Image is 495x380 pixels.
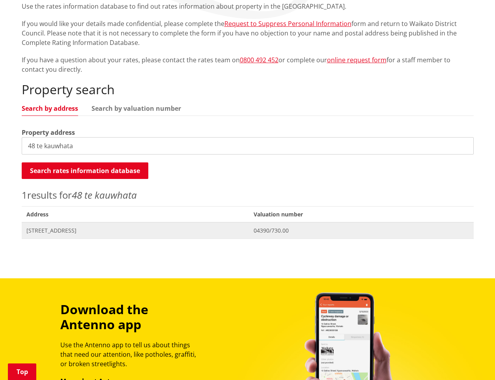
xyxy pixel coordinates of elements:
[224,19,351,28] a: Request to Suppress Personal Information
[22,128,75,137] label: Property address
[254,227,469,235] span: 04390/730.00
[459,347,487,375] iframe: Messenger Launcher
[22,2,474,11] p: Use the rates information database to find out rates information about property in the [GEOGRAPHI...
[249,206,473,222] span: Valuation number
[92,105,181,112] a: Search by valuation number
[60,340,203,369] p: Use the Antenno app to tell us about things that need our attention, like potholes, graffiti, or ...
[22,188,27,201] span: 1
[22,206,249,222] span: Address
[26,227,245,235] span: [STREET_ADDRESS]
[240,56,278,64] a: 0800 492 452
[22,19,474,47] p: If you would like your details made confidential, please complete the form and return to Waikato ...
[22,82,474,97] h2: Property search
[22,137,474,155] input: e.g. Duke Street NGARUAWAHIA
[22,162,148,179] button: Search rates information database
[327,56,387,64] a: online request form
[22,188,474,202] p: results for
[72,188,137,201] em: 48 te kauwhata
[8,363,36,380] a: Top
[22,222,474,238] a: [STREET_ADDRESS] 04390/730.00
[22,55,474,74] p: If you have a question about your rates, please contact the rates team on or complete our for a s...
[60,302,203,332] h3: Download the Antenno app
[22,105,78,112] a: Search by address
